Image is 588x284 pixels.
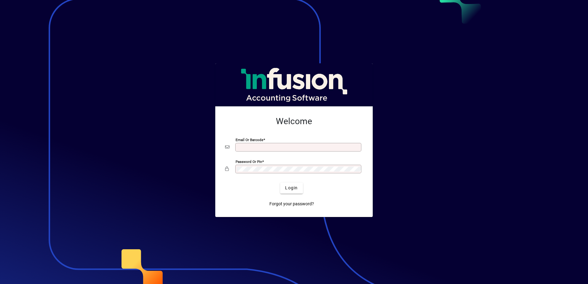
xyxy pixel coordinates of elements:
[225,116,363,127] h2: Welcome
[280,183,303,194] button: Login
[267,199,316,210] a: Forgot your password?
[236,159,262,164] mat-label: Password or Pin
[269,201,314,207] span: Forgot your password?
[285,185,298,191] span: Login
[236,137,263,142] mat-label: Email or Barcode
